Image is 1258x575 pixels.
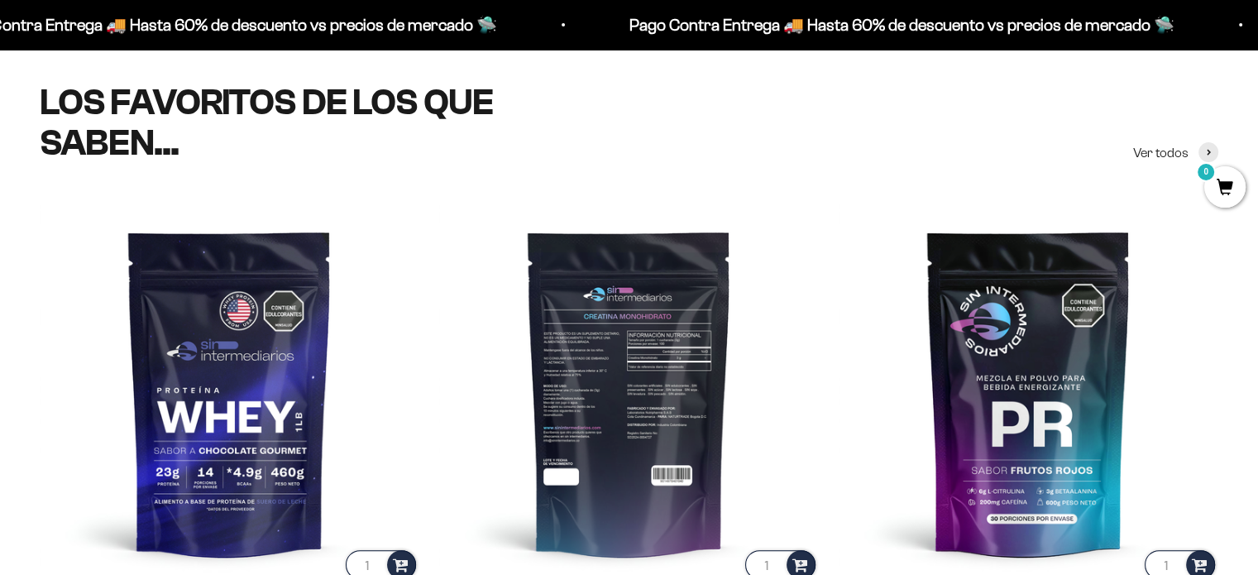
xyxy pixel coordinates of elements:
mark: 0 [1196,162,1216,182]
a: Ver todos [1133,142,1218,164]
span: Ver todos [1133,142,1189,164]
a: 0 [1204,180,1246,198]
split-lines: LOS FAVORITOS DE LOS QUE SABEN... [40,82,493,162]
p: Pago Contra Entrega 🚚 Hasta 60% de descuento vs precios de mercado 🛸 [629,12,1174,38]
